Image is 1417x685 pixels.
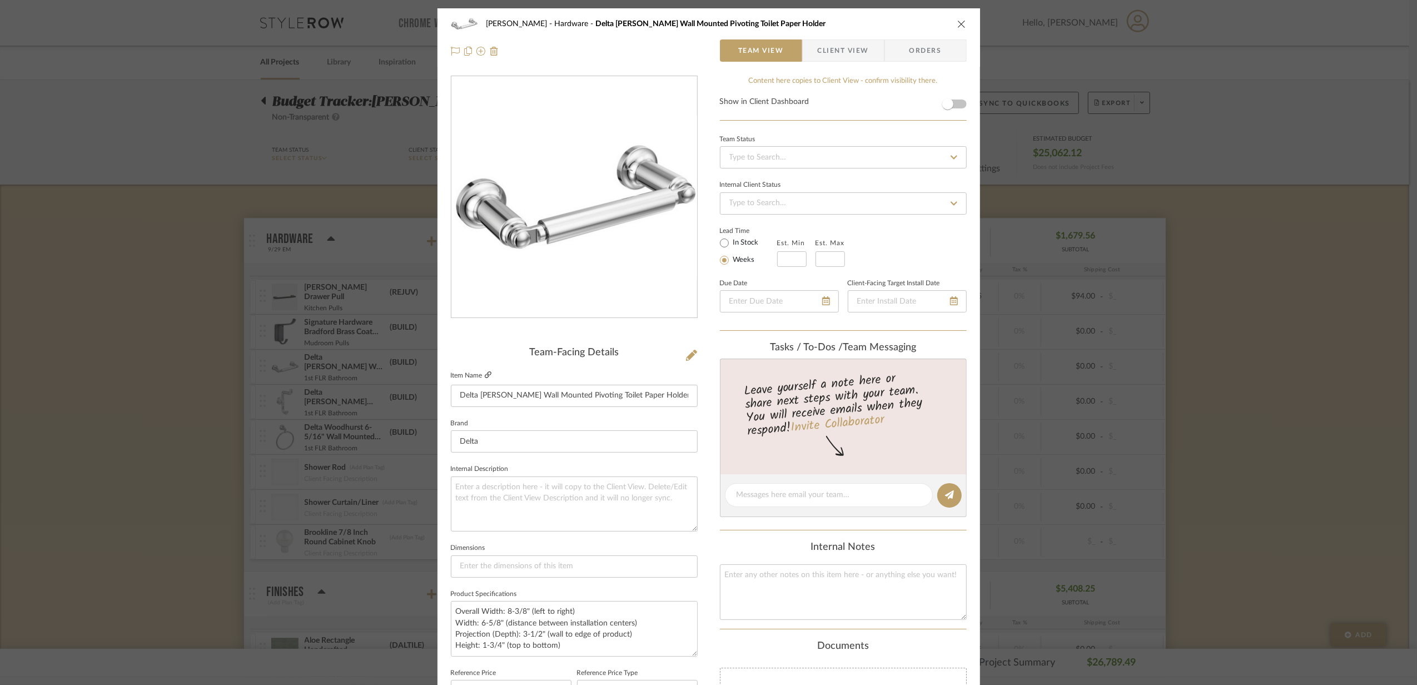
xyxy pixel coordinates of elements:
[486,20,555,28] span: [PERSON_NAME]
[577,671,638,676] label: Reference Price Type
[720,236,777,267] mat-radio-group: Select item type
[848,281,940,286] label: Client-Facing Target Install Date
[720,342,967,354] div: team Messaging
[777,239,806,247] label: Est. Min
[789,410,884,438] a: Invite Collaborator
[738,39,784,62] span: Team View
[451,13,478,35] img: 2f860309-315a-4b07-99e4-dd050d85f5d5_48x40.jpg
[451,555,698,578] input: Enter the dimensions of this item
[451,592,517,597] label: Product Specifications
[555,20,596,28] span: Hardware
[720,281,748,286] label: Due Date
[720,542,967,554] div: Internal Notes
[490,47,499,56] img: Remove from project
[596,20,826,28] span: Delta [PERSON_NAME] Wall Mounted Pivoting Toilet Paper Holder
[720,226,777,236] label: Lead Time
[451,371,491,380] label: Item Name
[718,366,968,441] div: Leave yourself a note here or share next steps with your team. You will receive emails when they ...
[816,239,845,247] label: Est. Max
[451,671,496,676] label: Reference Price
[451,115,697,280] div: 0
[848,290,967,312] input: Enter Install Date
[731,255,755,265] label: Weeks
[720,290,839,312] input: Enter Due Date
[720,192,967,215] input: Type to Search…
[451,466,509,472] label: Internal Description
[818,39,869,62] span: Client View
[720,146,967,168] input: Type to Search…
[451,430,698,453] input: Enter Brand
[897,39,954,62] span: Orders
[451,385,698,407] input: Enter Item Name
[720,76,967,87] div: Content here copies to Client View - confirm visibility there.
[957,19,967,29] button: close
[720,182,781,188] div: Internal Client Status
[451,545,485,551] label: Dimensions
[720,137,755,142] div: Team Status
[451,421,469,426] label: Brand
[451,115,697,280] img: 2f860309-315a-4b07-99e4-dd050d85f5d5_436x436.jpg
[770,343,843,353] span: Tasks / To-Dos /
[451,347,698,359] div: Team-Facing Details
[731,238,759,248] label: In Stock
[720,641,967,653] div: Documents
